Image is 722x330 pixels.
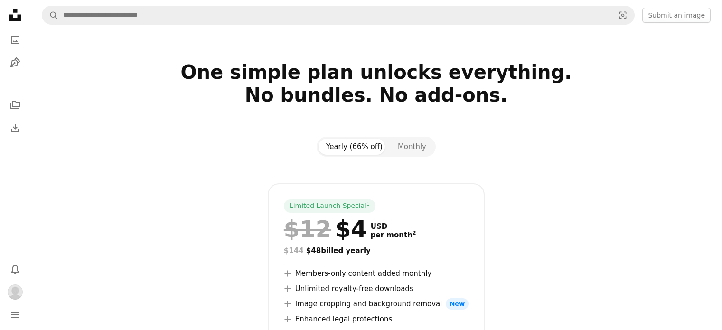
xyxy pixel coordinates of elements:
span: $144 [284,246,304,255]
button: Yearly (66% off) [319,139,390,155]
button: Notifications [6,260,25,279]
span: New [446,298,469,310]
a: Home — Unsplash [6,6,25,27]
a: 1 [365,201,372,211]
sup: 1 [366,201,370,207]
a: Illustrations [6,53,25,72]
li: Image cropping and background removal [284,298,469,310]
button: Search Unsplash [42,6,58,24]
span: $12 [284,217,331,241]
div: $4 [284,217,367,241]
a: Collections [6,95,25,114]
form: Find visuals sitewide [42,6,635,25]
span: per month [371,231,416,239]
button: Submit an image [642,8,711,23]
a: Download History [6,118,25,137]
button: Visual search [611,6,634,24]
button: Monthly [390,139,434,155]
div: Limited Launch Special [284,199,375,213]
span: USD [371,222,416,231]
a: 2 [411,231,418,239]
li: Enhanced legal protections [284,313,469,325]
button: Menu [6,305,25,324]
sup: 2 [413,230,416,236]
li: Members-only content added monthly [284,268,469,279]
li: Unlimited royalty-free downloads [284,283,469,294]
div: $48 billed yearly [284,245,469,256]
a: Photos [6,30,25,49]
img: Avatar of user Soft SeoProfy [8,284,23,300]
button: Profile [6,283,25,302]
h2: One simple plan unlocks everything. No bundles. No add-ons. [71,61,682,129]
